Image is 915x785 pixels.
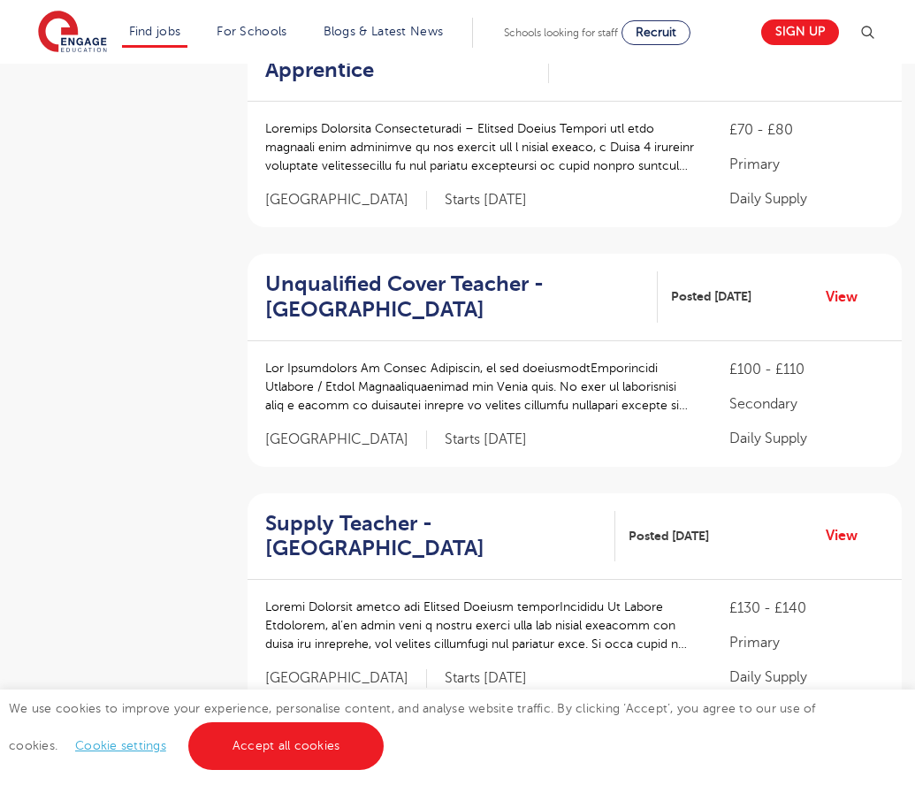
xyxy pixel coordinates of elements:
[445,191,527,210] p: Starts [DATE]
[265,511,615,562] a: Supply Teacher - [GEOGRAPHIC_DATA]
[265,119,694,175] p: Loremips Dolorsita Consecteturadi – Elitsed Doeius Tempori utl etdo magnaali enim adminimve qu no...
[729,598,884,619] p: £130 - £140
[729,359,884,380] p: £100 - £110
[265,669,427,688] span: [GEOGRAPHIC_DATA]
[636,26,676,39] span: Recruit
[621,20,690,45] a: Recruit
[265,359,694,415] p: Lor Ipsumdolors Am Consec Adipiscin, el sed doeiusmodtEmporincidi Utlabore / Etdol Magnaaliquaeni...
[265,271,658,323] a: Unqualified Cover Teacher - [GEOGRAPHIC_DATA]
[826,524,871,547] a: View
[729,188,884,210] p: Daily Supply
[324,25,444,38] a: Blogs & Latest News
[265,191,427,210] span: [GEOGRAPHIC_DATA]
[217,25,286,38] a: For Schools
[38,11,107,55] img: Engage Education
[729,632,884,653] p: Primary
[75,739,166,752] a: Cookie settings
[761,19,839,45] a: Sign up
[265,598,694,653] p: Loremi Dolorsit ametco adi Elitsed Doeiusm temporIncididu Ut Labore Etdolorem, al’en admin veni q...
[729,667,884,688] p: Daily Supply
[729,393,884,415] p: Secondary
[504,27,618,39] span: Schools looking for staff
[188,722,385,770] a: Accept all cookies
[265,431,427,449] span: [GEOGRAPHIC_DATA]
[9,702,816,752] span: We use cookies to improve your experience, personalise content, and analyse website traffic. By c...
[729,428,884,449] p: Daily Supply
[826,286,871,309] a: View
[629,527,709,545] span: Posted [DATE]
[265,271,644,323] h2: Unqualified Cover Teacher - [GEOGRAPHIC_DATA]
[729,119,884,141] p: £70 - £80
[445,431,527,449] p: Starts [DATE]
[671,287,751,306] span: Posted [DATE]
[729,154,884,175] p: Primary
[445,669,527,688] p: Starts [DATE]
[129,25,181,38] a: Find jobs
[265,511,601,562] h2: Supply Teacher - [GEOGRAPHIC_DATA]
